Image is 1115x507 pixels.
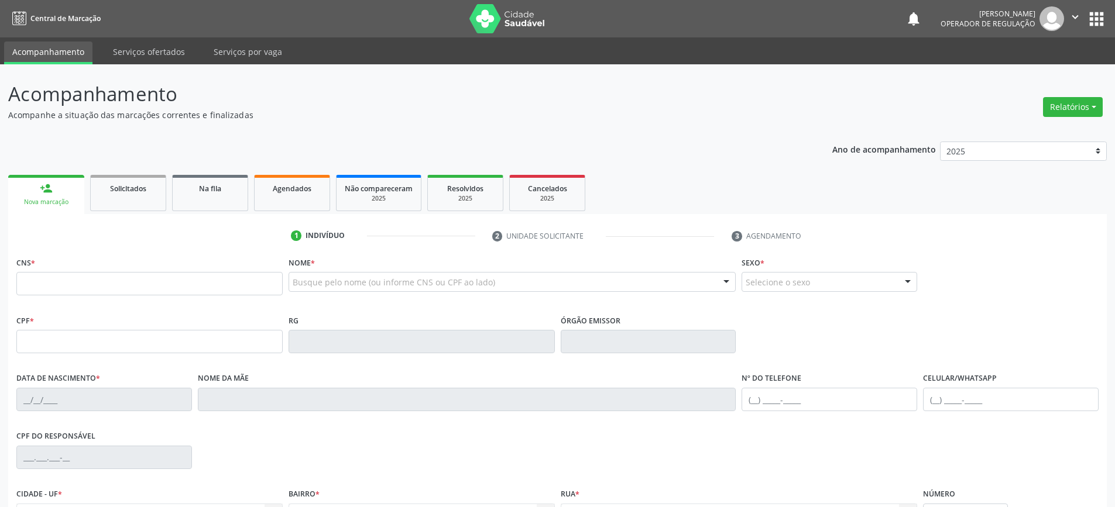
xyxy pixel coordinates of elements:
div: 1 [291,230,301,241]
p: Acompanhamento [8,80,777,109]
div: [PERSON_NAME] [941,9,1035,19]
button: Relatórios [1043,97,1103,117]
span: Agendados [273,184,311,194]
img: img [1039,6,1064,31]
a: Central de Marcação [8,9,101,28]
a: Serviços ofertados [105,42,193,62]
span: Solicitados [110,184,146,194]
label: Nome da mãe [198,370,249,388]
button:  [1064,6,1086,31]
span: Na fila [199,184,221,194]
span: Cancelados [528,184,567,194]
label: Celular/WhatsApp [923,370,997,388]
p: Acompanhe a situação das marcações correntes e finalizadas [8,109,777,121]
p: Ano de acompanhamento [832,142,936,156]
span: Resolvidos [447,184,483,194]
label: Bairro [289,485,320,503]
label: CPF do responsável [16,427,95,446]
label: RG [289,312,299,330]
button: apps [1086,9,1107,29]
label: CNS [16,254,35,272]
div: 2025 [436,194,495,203]
div: Nova marcação [16,198,76,206]
span: Operador de regulação [941,19,1035,29]
input: (__) _____-_____ [742,388,917,411]
label: Rua [561,485,579,503]
label: Nº do Telefone [742,370,801,388]
input: (__) _____-_____ [923,388,1099,411]
label: Sexo [742,254,764,272]
span: Central de Marcação [30,13,101,23]
div: person_add [40,182,53,195]
label: Órgão emissor [561,312,620,330]
label: Nome [289,254,315,272]
span: Selecione o sexo [746,276,810,288]
button: notifications [905,11,922,27]
label: Data de nascimento [16,370,100,388]
div: Indivíduo [306,230,345,241]
label: Número [923,485,955,503]
label: CPF [16,312,34,330]
a: Acompanhamento [4,42,92,64]
input: ___.___.___-__ [16,446,192,469]
span: Busque pelo nome (ou informe CNS ou CPF ao lado) [293,276,495,288]
i:  [1069,11,1082,23]
a: Serviços por vaga [205,42,290,62]
div: 2025 [345,194,413,203]
span: Não compareceram [345,184,413,194]
input: __/__/____ [16,388,192,411]
div: 2025 [518,194,577,203]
